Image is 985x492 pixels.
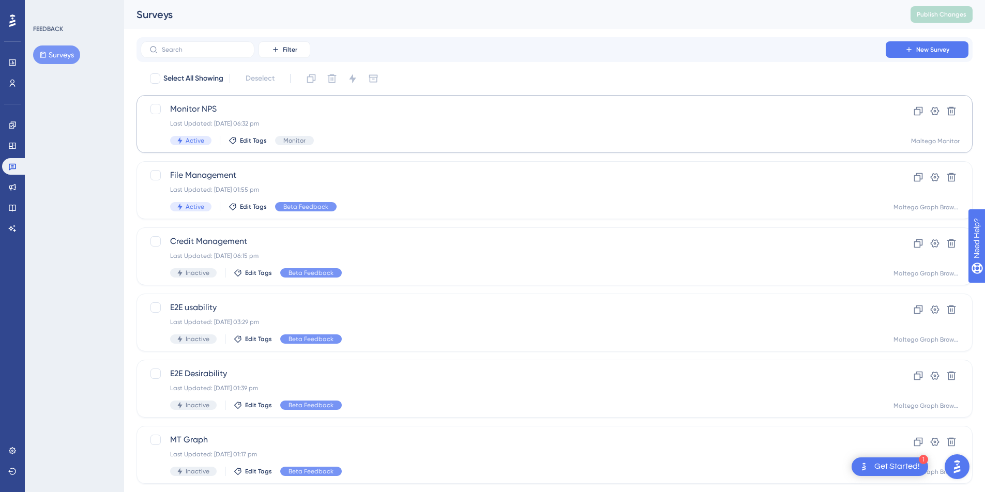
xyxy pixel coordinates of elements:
span: Edit Tags [245,269,272,277]
div: Open Get Started! checklist, remaining modules: 1 [852,457,928,476]
span: Credit Management [170,235,856,248]
div: Maltego Graph Browser [893,468,960,476]
span: Filter [283,45,297,54]
button: New Survey [886,41,968,58]
span: E2E usability [170,301,856,314]
span: Edit Tags [245,335,272,343]
span: Inactive [186,401,209,409]
div: Maltego Graph Browser [893,269,960,278]
div: Maltego Graph Browser [893,402,960,410]
span: Active [186,136,204,145]
div: 1 [919,455,928,464]
button: Deselect [236,69,284,88]
span: MT Graph [170,434,856,446]
div: Last Updated: [DATE] 06:15 pm [170,252,856,260]
div: Last Updated: [DATE] 01:39 pm [170,384,856,392]
button: Edit Tags [234,335,272,343]
button: Edit Tags [234,467,272,475]
div: Last Updated: [DATE] 01:55 pm [170,186,856,194]
div: Last Updated: [DATE] 03:29 pm [170,318,856,326]
div: Maltego Graph Browser [893,335,960,344]
div: Get Started! [874,461,920,472]
span: Inactive [186,467,209,475]
span: Active [186,203,204,211]
span: Publish Changes [917,10,966,19]
button: Edit Tags [234,401,272,409]
button: Filter [259,41,310,58]
span: E2E Desirability [170,367,856,380]
span: Need Help? [24,3,65,15]
img: launcher-image-alternative-text [858,460,870,473]
div: Maltego Monitor [911,137,960,145]
button: Publish Changes [911,6,973,23]
button: Surveys [33,45,80,64]
span: File Management [170,169,856,181]
span: Edit Tags [240,136,267,145]
span: Beta Feedback [289,269,334,277]
div: Last Updated: [DATE] 01:17 pm [170,450,856,458]
button: Edit Tags [234,269,272,277]
span: Edit Tags [240,203,267,211]
button: Edit Tags [229,203,267,211]
div: FEEDBACK [33,25,63,33]
span: New Survey [916,45,949,54]
span: Edit Tags [245,401,272,409]
div: Last Updated: [DATE] 06:32 pm [170,119,856,128]
span: Inactive [186,269,209,277]
span: Beta Feedback [289,467,334,475]
div: Surveys [137,7,885,22]
span: Beta Feedback [289,401,334,409]
button: Edit Tags [229,136,267,145]
span: Beta Feedback [289,335,334,343]
span: Monitor [283,136,306,145]
span: Beta Feedback [283,203,328,211]
span: Deselect [246,72,275,85]
span: Edit Tags [245,467,272,475]
span: Select All Showing [163,72,223,85]
span: Monitor NPS [170,103,856,115]
iframe: UserGuiding AI Assistant Launcher [942,451,973,482]
div: Maltego Graph Browser [893,203,960,211]
input: Search [162,46,246,53]
span: Inactive [186,335,209,343]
